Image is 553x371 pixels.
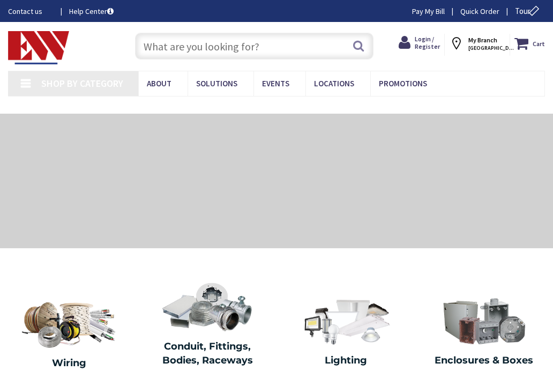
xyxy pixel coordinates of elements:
[262,78,289,88] span: Events
[147,78,171,88] span: About
[135,33,373,60] input: What are you looking for?
[8,6,52,17] a: Contact us
[412,6,445,17] a: Pay My Bill
[423,354,545,368] h2: Enclosures & Boxes
[415,35,440,50] span: Login / Register
[69,6,114,17] a: Help Center
[314,78,354,88] span: Locations
[379,78,427,88] span: Promotions
[146,340,268,367] h2: Conduit, Fittings, Bodies, Raceways
[449,34,505,53] div: My Branch [GEOGRAPHIC_DATA], [GEOGRAPHIC_DATA]
[533,34,545,53] strong: Cart
[8,31,69,64] img: Electrical Wholesalers, Inc.
[285,354,407,368] h2: Lighting
[514,34,545,53] a: Cart
[196,78,237,88] span: Solutions
[41,77,123,90] span: Shop By Category
[468,36,497,44] strong: My Branch
[460,6,499,17] a: Quick Order
[5,357,133,370] h2: Wiring
[468,44,514,51] span: [GEOGRAPHIC_DATA], [GEOGRAPHIC_DATA]
[515,6,542,16] span: Tour
[399,34,440,52] a: Login / Register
